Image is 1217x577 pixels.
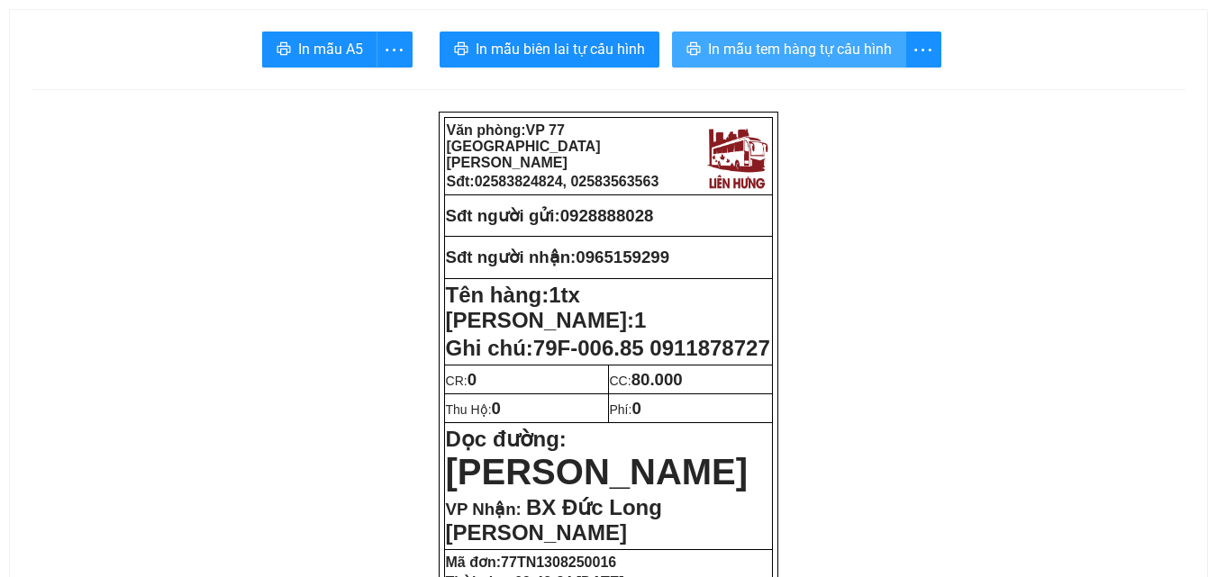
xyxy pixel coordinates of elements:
span: CR: [446,374,477,388]
img: logo [703,122,771,191]
span: 79F-006.85 0911878727 [533,336,770,360]
span: 0 [492,399,501,418]
span: 0 [468,370,477,389]
span: VP 77 [GEOGRAPHIC_DATA][PERSON_NAME] [447,122,601,170]
span: In mẫu A5 [298,38,363,60]
span: 02583824824, 02583563563 [475,174,659,189]
span: In mẫu tem hàng tự cấu hình [708,38,892,60]
strong: VP: 77 [GEOGRAPHIC_DATA][PERSON_NAME][GEOGRAPHIC_DATA] [6,32,186,110]
button: printerIn mẫu tem hàng tự cấu hình [672,32,906,68]
span: 0928888028 [560,206,654,225]
button: printerIn mẫu biên lai tự cấu hình [440,32,659,68]
span: In mẫu biên lai tự cấu hình [476,38,645,60]
strong: Phiếu gửi hàng [74,117,196,136]
span: Ghi chú: [446,336,770,360]
img: logo [194,23,264,97]
strong: Nhà xe Liên Hưng [6,9,149,28]
span: Phí: [610,402,641,417]
strong: Văn phòng: [447,122,601,170]
span: 0965159299 [576,248,669,266]
strong: Sđt: [447,174,659,189]
span: 0 [631,399,640,418]
span: BX Đức Long [PERSON_NAME] [446,495,662,545]
button: printerIn mẫu A5 [262,32,377,68]
span: VP Nhận: [446,500,522,518]
span: printer [277,41,291,59]
button: more [905,32,941,68]
span: printer [454,41,468,59]
span: [PERSON_NAME] [446,452,749,491]
strong: Dọc đường: [446,427,749,489]
button: more [377,32,413,68]
span: 80.000 [631,370,683,389]
span: CC: [610,374,683,388]
span: 77TN1308250016 [501,554,616,570]
span: 1 [634,308,646,332]
span: more [377,39,412,61]
span: 1tx [PERSON_NAME]: [446,283,647,332]
strong: Sđt người gửi: [446,206,560,225]
span: Thu Hộ: [446,402,501,417]
strong: Tên hàng: [446,283,647,332]
span: printer [686,41,701,59]
strong: Mã đơn: [446,554,617,570]
strong: Sđt người nhận: [446,248,577,266]
span: more [906,39,940,61]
